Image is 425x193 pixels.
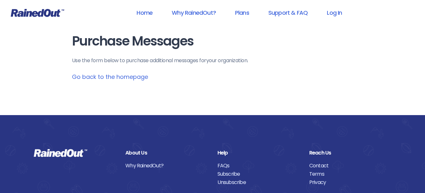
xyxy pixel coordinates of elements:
a: Log In [319,5,350,20]
a: Plans [227,5,257,20]
div: Help [217,149,300,157]
a: Why RainedOut? [125,162,208,170]
a: Contact [309,162,391,170]
a: Privacy [309,178,391,187]
a: Subscribe [217,170,300,178]
a: Unsubscribe [217,178,300,187]
div: Reach Us [309,149,391,157]
a: Home [128,5,161,20]
a: Terms [309,170,391,178]
a: Go back to the homepage [72,73,148,81]
h1: Purchase Messages [72,34,353,48]
a: Why RainedOut? [163,5,224,20]
a: Support & FAQ [260,5,316,20]
div: About Us [125,149,208,157]
a: FAQs [217,162,300,170]
p: Use the form below to purchase additional messages for your organization . [72,57,353,64]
